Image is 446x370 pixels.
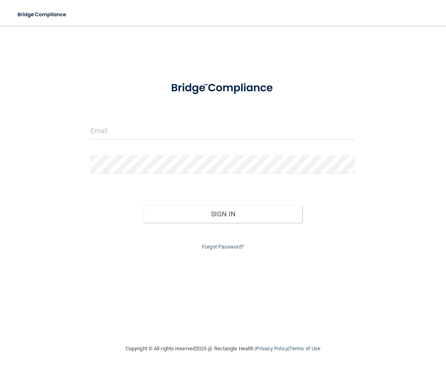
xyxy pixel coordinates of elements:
a: Forgot Password? [202,244,244,250]
a: Privacy Policy [256,345,288,351]
img: bridge_compliance_login_screen.278c3ca4.svg [160,74,286,102]
div: Copyright © All rights reserved 2025 @ Rectangle Health | | [76,336,370,362]
button: Sign In [144,205,303,223]
img: bridge_compliance_login_screen.278c3ca4.svg [12,6,72,23]
input: Email [91,121,355,140]
a: Terms of Use [289,345,320,351]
